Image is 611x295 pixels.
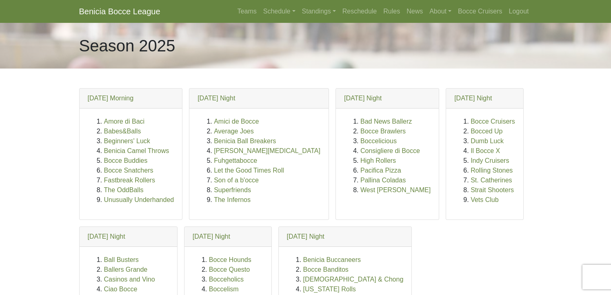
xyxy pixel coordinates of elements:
a: Strait Shooters [471,186,514,193]
a: Unusually Underhanded [104,196,174,203]
a: Indy Cruisers [471,157,509,164]
a: Schedule [260,3,299,20]
a: Amici de Bocce [214,118,259,125]
a: News [403,3,426,20]
a: Il Bocce X [471,147,500,154]
a: Superfriends [214,186,251,193]
a: Reschedule [339,3,380,20]
a: [DATE] Morning [88,95,134,102]
a: Vets Club [471,196,498,203]
a: Bocce Cruisers [455,3,505,20]
a: Beginners' Luck [104,138,150,144]
a: Rolling Stones [471,167,513,174]
a: Bocceholics [209,276,244,283]
a: About [426,3,455,20]
a: Pallina Coladas [360,177,406,184]
a: Bocce Questo [209,266,250,273]
a: Benicia Ball Breakers [214,138,276,144]
a: Teams [234,3,260,20]
a: St. Catherines [471,177,512,184]
a: [US_STATE] Rolls [303,286,356,293]
a: Benicia Camel Throws [104,147,169,154]
a: Fuhgettabocce [214,157,257,164]
a: Babes&Balls [104,128,141,135]
h1: Season 2025 [79,36,176,55]
a: Ballers Grande [104,266,148,273]
a: Ciao Bocce [104,286,138,293]
a: Rules [380,3,403,20]
a: High Rollers [360,157,396,164]
a: [DATE] Night [454,95,492,102]
a: Casinos and Vino [104,276,155,283]
a: [DATE] Night [344,95,382,102]
a: Boccelicious [360,138,397,144]
a: Standings [299,3,339,20]
a: Bocce Brawlers [360,128,406,135]
a: Benicia Bocce League [79,3,160,20]
a: Boccelism [209,286,239,293]
a: Bocce Buddies [104,157,148,164]
a: Consigliere di Bocce [360,147,420,154]
a: West [PERSON_NAME] [360,186,431,193]
a: Let the Good Times Roll [214,167,284,174]
a: Benicia Buccaneers [303,256,361,263]
a: [DATE] Night [287,233,324,240]
a: [PERSON_NAME][MEDICAL_DATA] [214,147,320,154]
a: Amore di Baci [104,118,145,125]
a: Bocce Hounds [209,256,251,263]
a: Bocce Snatchers [104,167,153,174]
a: Dumb Luck [471,138,504,144]
a: Bad News Ballerz [360,118,412,125]
a: [DEMOGRAPHIC_DATA] & Chong [303,276,404,283]
a: Ball Busters [104,256,139,263]
a: Fastbreak Rollers [104,177,155,184]
a: Bocce Banditos [303,266,349,273]
a: Bocce Cruisers [471,118,515,125]
a: [DATE] Night [88,233,125,240]
a: Pacifica Pizza [360,167,401,174]
a: Average Joes [214,128,254,135]
a: The Infernos [214,196,251,203]
a: Son of a b'occe [214,177,259,184]
a: Bocced Up [471,128,502,135]
a: [DATE] Night [198,95,235,102]
a: [DATE] Night [193,233,230,240]
a: Logout [506,3,532,20]
a: The OddBalls [104,186,144,193]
